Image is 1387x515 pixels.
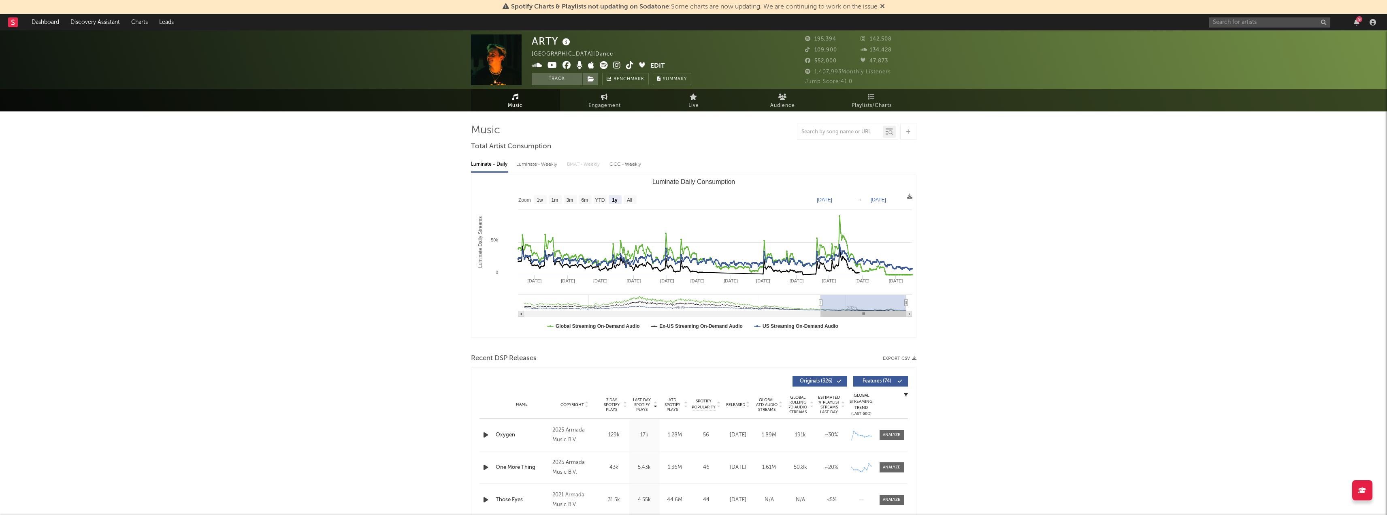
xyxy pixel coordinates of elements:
text: 6m [581,197,588,203]
span: Last Day Spotify Plays [631,397,653,412]
a: Music [471,89,560,111]
text: [DATE] [660,278,674,283]
div: 2025 Armada Music B.V. [552,458,597,477]
span: Estimated % Playlist Streams Last Day [818,395,840,415]
a: Live [649,89,738,111]
button: Edit [650,61,665,71]
span: Global ATD Audio Streams [756,397,778,412]
span: Features ( 74 ) [859,379,896,384]
div: <5% [818,496,845,504]
div: 50.8k [787,464,814,472]
text: [DATE] [756,278,770,283]
text: [DATE] [690,278,704,283]
text: 1m [551,197,558,203]
text: Luminate Daily Streams [477,216,483,268]
text: All [626,197,632,203]
text: [DATE] [871,197,886,203]
div: 1.28M [662,431,688,439]
span: Copyright [560,402,584,407]
span: : Some charts are now updating. We are continuing to work on the issue [511,4,878,10]
div: 31.5k [601,496,627,504]
a: Engagement [560,89,649,111]
div: 2025 Armada Music B.V. [552,425,597,445]
div: 1.36M [662,464,688,472]
div: 5.43k [631,464,658,472]
div: 1.89M [756,431,783,439]
div: 46 [692,464,720,472]
a: Charts [126,14,153,30]
a: Discovery Assistant [65,14,126,30]
text: YTD [595,197,605,203]
span: Audience [770,101,795,111]
a: Benchmark [602,73,649,85]
button: Features(74) [853,376,908,387]
div: 43k [601,464,627,472]
div: [DATE] [724,464,752,472]
span: 7 Day Spotify Plays [601,397,622,412]
span: Dismiss [880,4,885,10]
div: 2021 Armada Music B.V. [552,490,597,510]
div: ~ 30 % [818,431,845,439]
span: Summary [663,77,687,81]
text: [DATE] [626,278,641,283]
div: 17k [631,431,658,439]
text: [DATE] [817,197,832,203]
text: [DATE] [789,278,803,283]
div: [DATE] [724,431,752,439]
text: [DATE] [724,278,738,283]
span: Spotify Popularity [692,398,716,410]
text: Luminate Daily Consumption [652,178,735,185]
text: [DATE] [561,278,575,283]
div: [GEOGRAPHIC_DATA] | Dance [532,49,622,59]
text: US Streaming On-Demand Audio [763,323,838,329]
span: Playlists/Charts [852,101,892,111]
input: Search for artists [1209,17,1330,28]
div: N/A [756,496,783,504]
button: 9 [1354,19,1359,26]
div: 4.55k [631,496,658,504]
span: 1,407,993 Monthly Listeners [805,69,891,75]
div: Global Streaming Trend (Last 60D) [849,393,874,417]
div: 129k [601,431,627,439]
span: Total Artist Consumption [471,142,551,152]
div: 44 [692,496,720,504]
a: One More Thing [496,464,549,472]
button: Summary [653,73,691,85]
text: 1w [537,197,543,203]
a: Leads [153,14,179,30]
span: Released [726,402,745,407]
div: [DATE] [724,496,752,504]
span: 47,873 [861,58,888,64]
div: Name [496,402,549,408]
text: Ex-US Streaming On-Demand Audio [659,323,743,329]
span: Global Rolling 7D Audio Streams [787,395,809,415]
a: Those Eyes [496,496,549,504]
a: Playlists/Charts [827,89,916,111]
div: 191k [787,431,814,439]
text: [DATE] [527,278,541,283]
text: 50k [491,237,498,242]
text: [DATE] [888,278,903,283]
span: Spotify Charts & Playlists not updating on Sodatone [511,4,669,10]
span: 142,508 [861,36,892,42]
span: Live [688,101,699,111]
input: Search by song name or URL [797,129,883,135]
div: OCC - Weekly [609,158,642,171]
svg: Luminate Daily Consumption [471,175,916,337]
a: Audience [738,89,827,111]
text: [DATE] [593,278,607,283]
text: [DATE] [855,278,869,283]
div: Luminate - Weekly [516,158,559,171]
span: 552,000 [805,58,837,64]
a: Oxygen [496,431,549,439]
text: 3m [566,197,573,203]
span: 134,428 [861,47,892,53]
div: 56 [692,431,720,439]
span: Jump Score: 41.0 [805,79,852,84]
div: 44.6M [662,496,688,504]
text: [DATE] [822,278,836,283]
text: → [857,197,862,203]
span: Engagement [588,101,621,111]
